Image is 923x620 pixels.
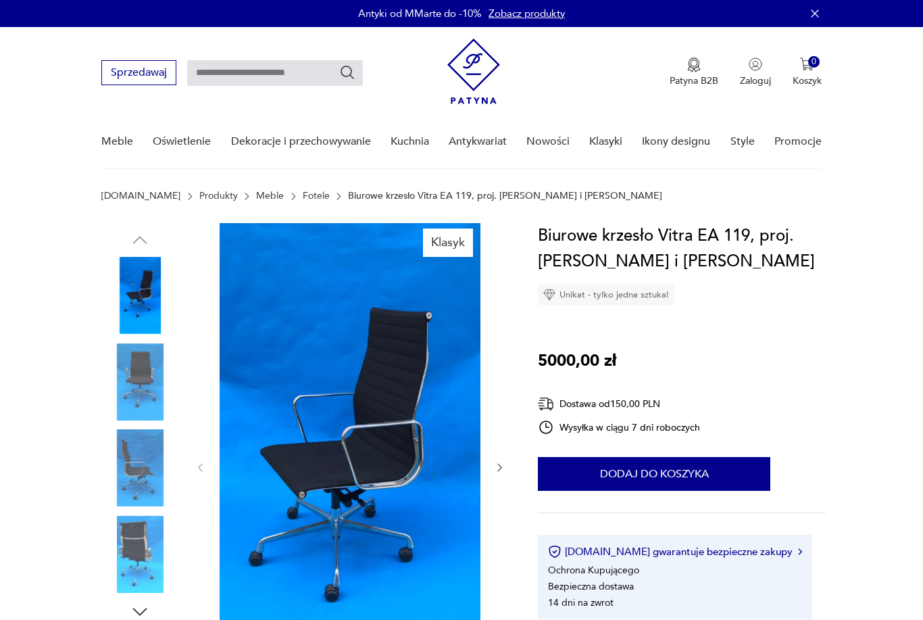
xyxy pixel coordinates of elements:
[740,74,771,87] p: Zaloguj
[687,57,701,72] img: Ikona medalu
[800,57,814,71] img: Ikona koszyka
[101,343,178,421] img: Zdjęcie produktu Biurowe krzesło Vitra EA 119, proj. Charles i Ray Eames
[339,64,355,80] button: Szukaj
[153,116,211,168] a: Oświetlenie
[548,545,801,558] button: [DOMAIN_NAME] gwarantuje bezpieczne zakupy
[423,229,473,257] div: Klasyk
[548,545,562,558] img: Ikona certyfikatu
[548,596,614,609] li: 14 dni na zwrot
[447,39,500,104] img: Patyna - sklep z meblami i dekoracjami vintage
[589,116,622,168] a: Klasyki
[358,7,482,20] p: Antyki od MMarte do -10%
[670,57,718,87] a: Ikona medaluPatyna B2B
[808,56,820,68] div: 0
[538,396,700,412] div: Dostawa od 150,00 PLN
[231,116,371,168] a: Dekoracje i przechowywanie
[538,419,700,435] div: Wysyłka w ciągu 7 dni roboczych
[740,57,771,87] button: Zaloguj
[199,191,238,201] a: Produkty
[101,116,133,168] a: Meble
[670,74,718,87] p: Patyna B2B
[670,57,718,87] button: Patyna B2B
[543,289,555,301] img: Ikona diamentu
[303,191,330,201] a: Fotele
[538,223,826,275] h1: Biurowe krzesło Vitra EA 119, proj. [PERSON_NAME] i [PERSON_NAME]
[548,564,639,577] li: Ochrona Kupującego
[101,516,178,593] img: Zdjęcie produktu Biurowe krzesło Vitra EA 119, proj. Charles i Ray Eames
[101,257,178,334] img: Zdjęcie produktu Biurowe krzesło Vitra EA 119, proj. Charles i Ray Eames
[101,429,178,506] img: Zdjęcie produktu Biurowe krzesło Vitra EA 119, proj. Charles i Ray Eames
[548,580,634,593] li: Bezpieczna dostawa
[256,191,284,201] a: Meble
[538,285,674,305] div: Unikat - tylko jedna sztuka!
[101,69,176,78] a: Sprzedawaj
[793,74,822,87] p: Koszyk
[101,60,176,85] button: Sprzedawaj
[774,116,822,168] a: Promocje
[538,348,616,374] p: 5000,00 zł
[793,57,822,87] button: 0Koszyk
[348,191,662,201] p: Biurowe krzesło Vitra EA 119, proj. [PERSON_NAME] i [PERSON_NAME]
[642,116,710,168] a: Ikony designu
[538,396,554,412] img: Ikona dostawy
[391,116,429,168] a: Kuchnia
[730,116,755,168] a: Style
[798,548,802,555] img: Ikona strzałki w prawo
[449,116,507,168] a: Antykwariat
[489,7,565,20] a: Zobacz produkty
[749,57,762,71] img: Ikonka użytkownika
[526,116,570,168] a: Nowości
[538,457,770,491] button: Dodaj do koszyka
[101,191,180,201] a: [DOMAIN_NAME]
